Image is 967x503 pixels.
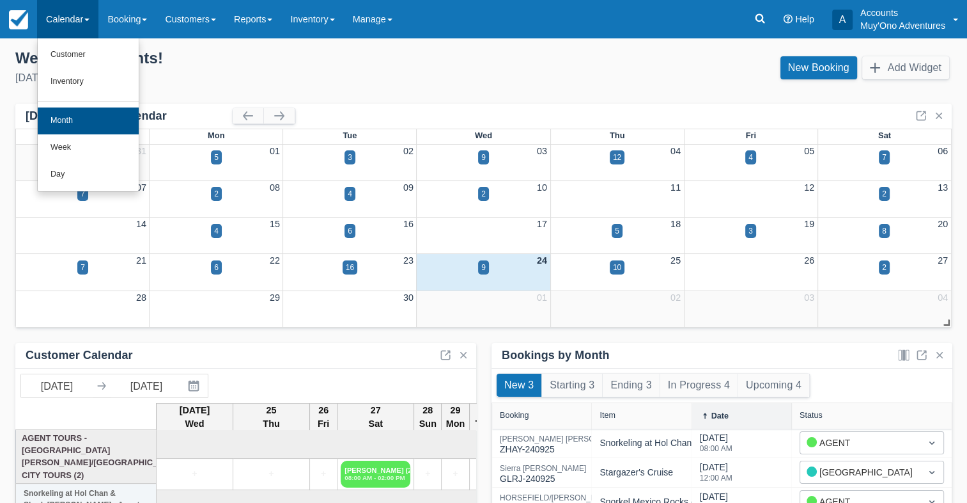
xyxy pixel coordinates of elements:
a: 15 [270,219,280,229]
div: Snorkeling at Hol Chan & Shark [PERSON_NAME] - Agent [600,436,833,450]
a: Day [38,161,139,188]
a: 06 [938,146,948,156]
input: End Date [111,374,182,397]
div: 9 [481,152,486,163]
div: Sierra [PERSON_NAME] [500,465,586,472]
div: 2 [882,188,886,200]
div: 2 [214,188,219,200]
a: 12 [804,182,814,193]
a: New Booking [780,56,857,79]
p: Accounts [860,6,945,19]
div: Date [711,411,729,420]
a: 27 [938,255,948,266]
div: 9 [481,262,486,273]
div: 4 [214,225,219,237]
p: Muy'Ono Adventures [860,19,945,32]
a: 31 [136,146,146,156]
th: 28 Sun [414,403,442,431]
a: + [160,467,229,481]
div: ZHAY-240925 [500,435,629,456]
span: Fri [745,131,756,140]
span: Help [795,14,814,24]
a: 16 [403,219,414,229]
a: + [445,467,465,481]
div: A [832,10,853,30]
div: Status [800,411,823,420]
a: 20 [938,219,948,229]
div: 7 [81,262,85,273]
div: 12:00 AM [700,474,732,482]
a: 10 [537,182,547,193]
a: Week [38,134,139,161]
span: Tue [343,131,357,140]
a: 21 [136,255,146,266]
div: 10 [613,262,621,273]
th: 26 Fri [310,403,337,431]
a: + [313,467,334,481]
button: Ending 3 [603,374,659,397]
a: 13 [938,182,948,193]
a: Customer [38,42,139,68]
div: Item [600,411,615,420]
div: Bookings by Month [502,348,610,363]
a: + [236,467,306,481]
div: [DATE] [700,431,732,460]
a: 23 [403,255,414,266]
a: 17 [537,219,547,229]
div: GLRJ-240925 [500,465,586,486]
a: + [417,467,438,481]
div: 7 [882,152,886,163]
div: [PERSON_NAME] [PERSON_NAME] [500,435,629,443]
a: 07 [136,182,146,193]
button: Interact with the calendar and add the check-in date for your trip. [182,374,208,397]
a: 03 [804,292,814,303]
div: 6 [348,225,352,237]
div: Booking [500,411,529,420]
a: 02 [670,292,681,303]
div: 2 [882,262,886,273]
a: [PERSON_NAME] [PERSON_NAME]ZHAY-240925 [500,440,629,446]
div: AGENT [807,436,914,450]
div: 5 [214,152,219,163]
a: 29 [270,292,280,303]
span: Mon [208,131,225,140]
div: [DATE] [15,70,474,86]
button: Add Widget [862,56,949,79]
a: 04 [670,146,681,156]
div: 08:00 AM [700,445,732,452]
a: 04 [938,292,948,303]
a: 30 [403,292,414,303]
a: 09 [403,182,414,193]
span: Wed [475,131,492,140]
a: 11 [670,182,681,193]
button: New 3 [497,374,541,397]
button: Upcoming 4 [738,374,809,397]
a: 05 [804,146,814,156]
button: In Progress 4 [660,374,738,397]
a: 08 [270,182,280,193]
div: 2 [481,188,486,200]
div: 7 [81,188,85,200]
span: Dropdown icon [925,436,938,449]
div: Stargazer's Cruise [600,466,673,479]
div: 4 [748,152,753,163]
a: 19 [804,219,814,229]
a: 01 [270,146,280,156]
button: Starting 3 [542,374,602,397]
div: 12 [613,152,621,163]
a: 26 [804,255,814,266]
a: Inventory [38,68,139,95]
div: 16 [346,262,354,273]
a: 18 [670,219,681,229]
div: 3 [748,225,753,237]
i: Help [784,15,793,24]
div: Welcome , Accounts ! [15,49,474,68]
a: 03 [537,146,547,156]
a: Sierra [PERSON_NAME]GLRJ-240925 [500,470,586,475]
span: Dropdown icon [925,466,938,479]
div: 4 [348,188,352,200]
a: 25 [670,255,681,266]
a: 24 [537,255,547,266]
span: Sat [878,131,891,140]
a: 02 [403,146,414,156]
